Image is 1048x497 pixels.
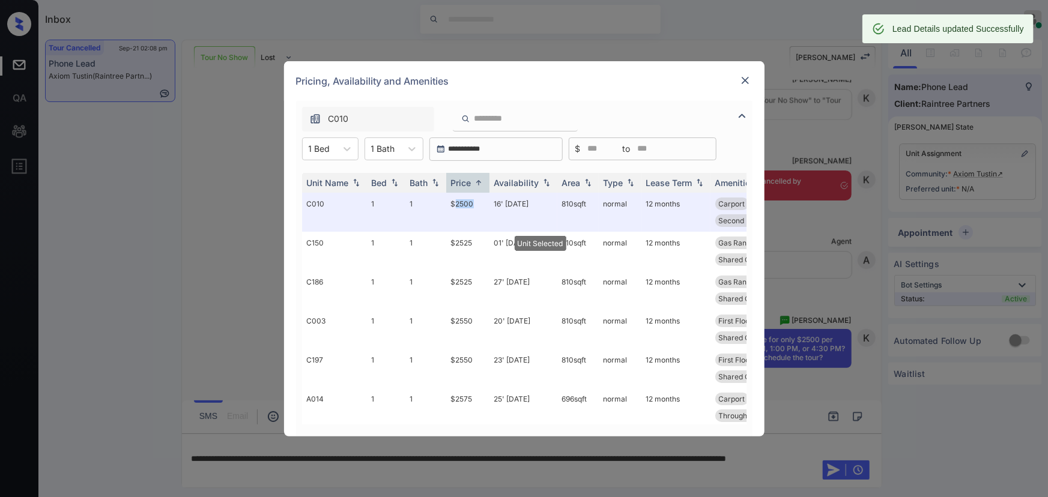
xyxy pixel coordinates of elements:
td: 1 [367,310,405,349]
span: Gas Range [719,238,756,247]
span: Shared Garage [719,255,771,264]
td: $2525 [446,232,489,271]
td: 01' [DATE] [489,232,557,271]
td: normal [599,232,641,271]
span: First Floor [719,355,753,364]
div: Price [451,178,471,188]
img: icon-zuma [309,113,321,125]
div: Type [604,178,623,188]
img: sorting [694,178,706,187]
span: Shared Garage [719,372,771,381]
td: C003 [302,310,367,349]
td: 1 [405,388,446,427]
div: Amenities [715,178,756,188]
span: Second Floor [719,216,764,225]
td: 25' [DATE] [489,388,557,427]
td: 1 [367,271,405,310]
div: Bed [372,178,387,188]
td: $2575 [446,388,489,427]
img: icon-zuma [461,113,470,124]
td: $2525 [446,271,489,310]
td: 1 [405,271,446,310]
td: 810 sqft [557,349,599,388]
td: 810 sqft [557,271,599,310]
div: Pricing, Availability and Amenities [284,61,765,101]
td: 810 sqft [557,310,599,349]
td: 12 months [641,349,710,388]
td: 1 [367,232,405,271]
td: normal [599,310,641,349]
div: Area [562,178,581,188]
div: Unit Name [307,178,349,188]
td: normal [599,349,641,388]
td: 20' [DATE] [489,310,557,349]
span: Shared Garage [719,294,771,303]
img: sorting [389,178,401,187]
td: 1 [405,232,446,271]
td: 1 [405,349,446,388]
td: 12 months [641,388,710,427]
td: 810 sqft [557,193,599,232]
td: $2500 [446,193,489,232]
td: 1 [405,193,446,232]
td: 12 months [641,271,710,310]
span: Carport [719,394,745,403]
td: 1 [367,388,405,427]
span: $ [575,142,581,155]
td: normal [599,271,641,310]
span: First Floor [719,316,753,325]
td: 810 sqft [557,232,599,271]
td: normal [599,388,641,427]
img: sorting [429,178,441,187]
td: $2550 [446,310,489,349]
td: C010 [302,193,367,232]
td: 23' [DATE] [489,349,557,388]
span: Carport [719,199,745,208]
img: sorting [582,178,594,187]
td: 1 [367,349,405,388]
div: Lease Term [646,178,692,188]
span: to [623,142,631,155]
div: Availability [494,178,539,188]
img: close [739,74,751,86]
img: sorting [350,178,362,187]
td: 696 sqft [557,388,599,427]
img: icon-zuma [735,109,750,123]
td: A014 [302,388,367,427]
td: C186 [302,271,367,310]
img: sorting [625,178,637,187]
div: Lead Details updated Successfully [892,18,1024,40]
td: 1 [367,193,405,232]
td: $2550 [446,349,489,388]
td: 12 months [641,310,710,349]
span: C010 [329,112,349,125]
td: C150 [302,232,367,271]
td: 1 [405,310,446,349]
td: 16' [DATE] [489,193,557,232]
img: sorting [473,178,485,187]
div: Bath [410,178,428,188]
td: C197 [302,349,367,388]
span: Gas Range [719,277,756,286]
td: 12 months [641,232,710,271]
td: 12 months [641,193,710,232]
img: sorting [541,178,553,187]
span: Throughout Plan... [719,411,781,420]
td: normal [599,193,641,232]
span: Shared Garage [719,333,771,342]
td: 27' [DATE] [489,271,557,310]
